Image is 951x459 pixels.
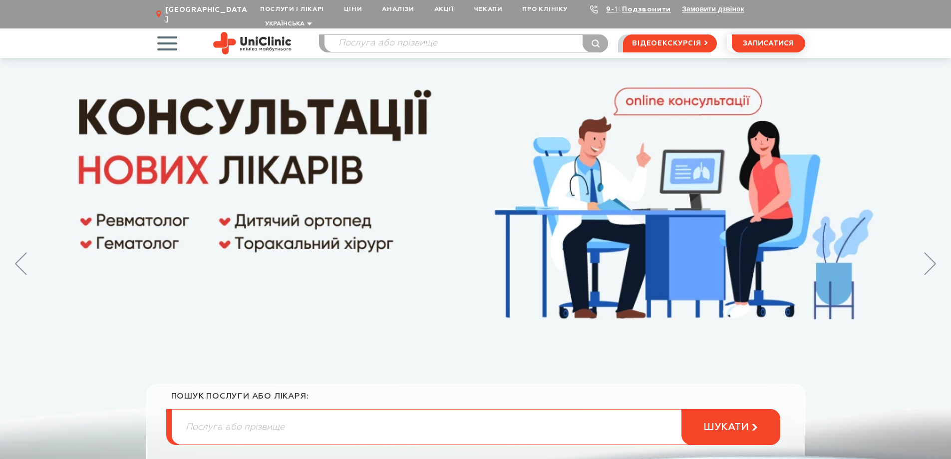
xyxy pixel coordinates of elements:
button: Українська [263,20,312,28]
div: пошук послуги або лікаря: [171,392,780,409]
span: шукати [703,421,749,434]
button: шукати [681,409,780,445]
a: Подзвонити [622,6,671,13]
span: відеоекскурсія [632,35,701,52]
span: [GEOGRAPHIC_DATA] [165,5,250,23]
a: 9-103 [606,6,628,13]
input: Послуга або прізвище [172,410,780,445]
span: записатися [743,40,794,47]
button: записатися [732,34,805,52]
input: Послуга або прізвище [324,35,608,52]
img: Uniclinic [213,32,292,54]
button: Замовити дзвінок [682,5,744,13]
span: Українська [265,21,305,27]
a: відеоекскурсія [623,34,716,52]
